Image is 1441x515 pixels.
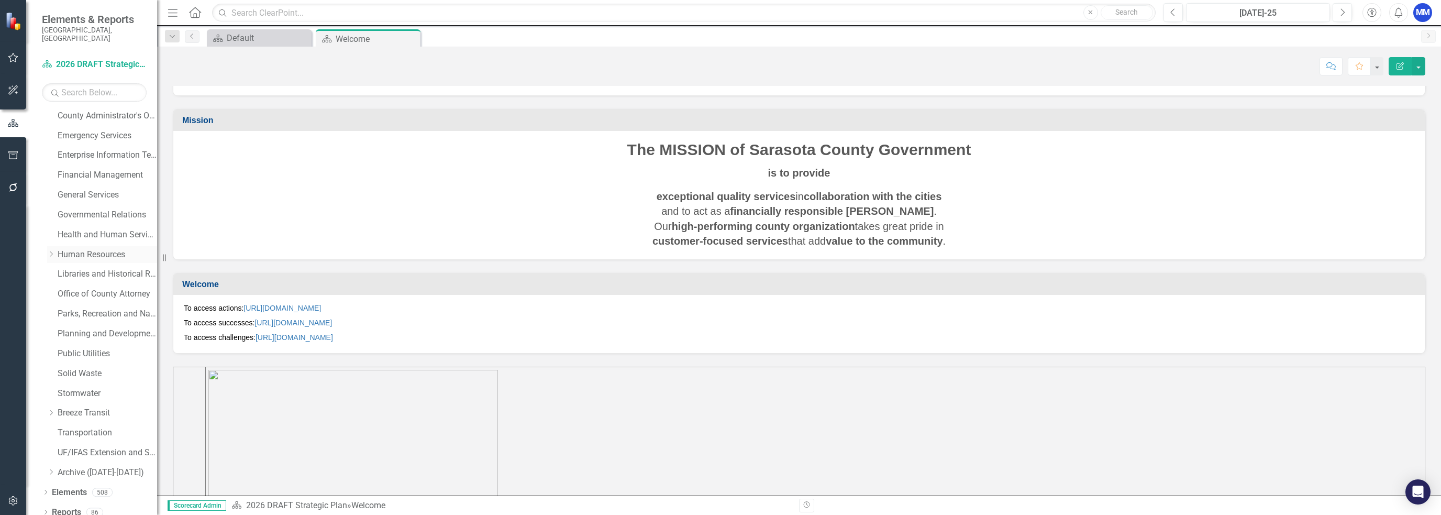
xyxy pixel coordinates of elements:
div: Welcome [336,32,418,46]
a: Elements [52,487,87,499]
span: Elements & Reports [42,13,147,26]
a: 2026 DRAFT Strategic Plan [42,59,147,71]
a: Libraries and Historical Resources [58,268,157,280]
strong: collaboration with the cities [804,191,941,202]
a: Emergency Services [58,130,157,142]
a: [URL][DOMAIN_NAME] [256,333,333,342]
a: Planning and Development Services [58,328,157,340]
div: Welcome [351,500,385,510]
input: Search Below... [42,83,147,102]
a: Enterprise Information Technology [58,149,157,161]
a: Parks, Recreation and Natural Resources [58,308,157,320]
div: Open Intercom Messenger [1405,479,1431,505]
p: To access successes: [184,315,1414,330]
a: General Services [58,189,157,201]
strong: value to the community [826,235,943,247]
strong: financially responsible [PERSON_NAME] [730,205,934,217]
h3: Welcome [182,280,1420,289]
button: MM [1413,3,1432,22]
a: Financial Management [58,169,157,181]
div: Default [227,31,309,45]
small: [GEOGRAPHIC_DATA], [GEOGRAPHIC_DATA] [42,26,147,43]
a: County Administrator's Office [58,110,157,122]
a: Governmental Relations [58,209,157,221]
a: Default [209,31,309,45]
a: Transportation [58,427,157,439]
a: Human Resources [58,249,157,261]
div: 508 [92,488,113,497]
a: Breeze Transit [58,407,157,419]
a: [URL][DOMAIN_NAME] [254,319,332,327]
img: ClearPoint Strategy [5,12,24,30]
a: Public Utilities [58,348,157,360]
a: 2026 DRAFT Strategic Plan [246,500,347,510]
a: Stormwater [58,388,157,400]
strong: high-performing county organization [672,221,855,232]
strong: is to provide [768,167,830,179]
strong: customer-focused services [652,235,788,247]
a: Archive ([DATE]-[DATE]) [58,467,157,479]
span: in and to act as a . Our takes great pride in that add . [652,191,946,247]
a: [URL][DOMAIN_NAME] [243,304,321,312]
a: UF/IFAS Extension and Sustainability [58,447,157,459]
p: To access actions: [184,303,1414,315]
a: Solid Waste [58,368,157,380]
a: Health and Human Services [58,229,157,241]
strong: exceptional quality services [657,191,796,202]
span: The MISSION of Sarasota County Government [627,141,971,158]
span: To access challenges: [184,333,335,342]
span: Scorecard Admin [168,500,226,511]
div: » [231,500,791,512]
h3: Mission [182,116,1420,125]
div: [DATE]-25 [1190,7,1326,19]
button: Search [1101,5,1153,20]
a: Office of County Attorney [58,288,157,300]
span: Search [1115,8,1138,16]
button: [DATE]-25 [1186,3,1330,22]
input: Search ClearPoint... [212,4,1156,22]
